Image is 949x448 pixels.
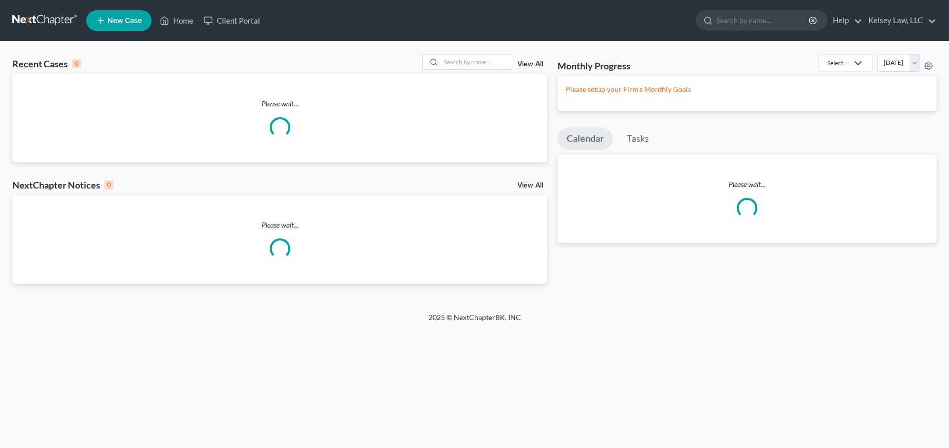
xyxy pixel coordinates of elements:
[618,127,658,150] a: Tasks
[557,179,937,190] p: Please wait...
[104,180,114,190] div: 0
[12,99,547,109] p: Please wait...
[557,127,613,150] a: Calendar
[566,84,928,95] p: Please setup your Firm's Monthly Goals
[12,220,547,230] p: Please wait...
[107,17,142,25] span: New Case
[72,59,81,68] div: 0
[155,11,198,30] a: Home
[517,61,543,68] a: View All
[12,58,81,70] div: Recent Cases
[828,11,862,30] a: Help
[182,312,768,331] div: 2025 © NextChapterBK, INC
[12,179,114,191] div: NextChapter Notices
[441,54,513,69] input: Search by name...
[517,182,543,189] a: View All
[557,60,630,72] h3: Monthly Progress
[863,11,936,30] a: Kelsey Law, LLC
[716,11,810,30] input: Search by name...
[827,59,848,67] div: Select...
[198,11,265,30] a: Client Portal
